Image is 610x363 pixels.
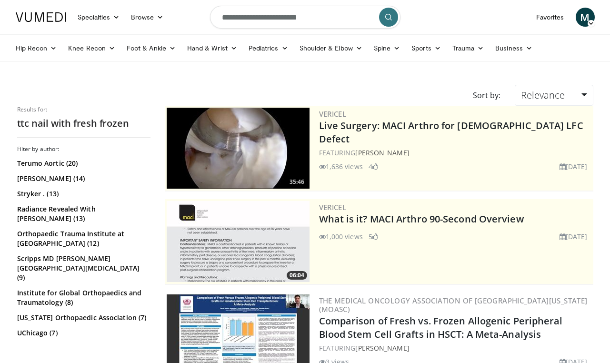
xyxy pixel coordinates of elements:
li: 1,636 views [319,161,363,171]
input: Search topics, interventions [210,6,400,29]
img: eb023345-1e2d-4374-a840-ddbc99f8c97c.300x170_q85_crop-smart_upscale.jpg [167,108,310,189]
a: What is it? MACI Arthro 90-Second Overview [319,212,524,225]
a: Terumo Aortic (20) [17,159,148,168]
a: Relevance [515,85,593,106]
a: The Medical Oncology Association of [GEOGRAPHIC_DATA][US_STATE] (MOASC) [319,296,588,314]
a: Vericel [319,202,347,212]
li: 5 [369,232,378,242]
li: [DATE] [560,232,588,242]
a: Radiance Revealed With [PERSON_NAME] (13) [17,204,148,223]
a: Hip Recon [10,39,63,58]
a: Hand & Wrist [181,39,243,58]
a: Comparison of Fresh vs. Frozen Allogenic Peripheral Blood Stem Cell Grafts in HSCT: A Meta-Analysis [319,314,563,341]
a: Browse [125,8,169,27]
div: FEATURING [319,148,591,158]
span: 35:46 [287,178,307,186]
a: Knee Recon [62,39,121,58]
li: 1,000 views [319,232,363,242]
a: [PERSON_NAME] [355,343,409,353]
h3: Filter by author: [17,145,150,153]
a: UChicago (7) [17,328,148,338]
a: Pediatrics [243,39,294,58]
h2: ttc nail with fresh frozen [17,117,150,130]
a: Scripps MD [PERSON_NAME][GEOGRAPHIC_DATA][MEDICAL_DATA] (9) [17,254,148,282]
a: Stryker . (13) [17,189,148,199]
a: Institute for Global Orthopaedics and Traumatology (8) [17,288,148,307]
li: [DATE] [560,161,588,171]
li: 4 [369,161,378,171]
img: VuMedi Logo [16,12,66,22]
a: [PERSON_NAME] (14) [17,174,148,183]
div: Sort by: [466,85,508,106]
a: Trauma [447,39,490,58]
a: Favorites [530,8,570,27]
a: Specialties [72,8,126,27]
span: 06:04 [287,271,307,280]
a: Foot & Ankle [121,39,181,58]
a: Sports [406,39,447,58]
a: Live Surgery: MACI Arthro for [DEMOGRAPHIC_DATA] LFC Defect [319,119,583,145]
a: Spine [368,39,406,58]
img: aa6cc8ed-3dbf-4b6a-8d82-4a06f68b6688.300x170_q85_crop-smart_upscale.jpg [167,201,310,282]
a: Shoulder & Elbow [294,39,368,58]
a: [PERSON_NAME] [355,148,409,157]
span: Relevance [521,89,565,101]
a: Business [490,39,538,58]
a: 35:46 [167,108,310,189]
div: FEATURING [319,343,591,353]
a: Orthopaedic Trauma Institute at [GEOGRAPHIC_DATA] (12) [17,229,148,248]
a: Vericel [319,109,347,119]
a: M [576,8,595,27]
p: Results for: [17,106,150,113]
a: 06:04 [167,201,310,282]
a: [US_STATE] Orthopaedic Association (7) [17,313,148,323]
